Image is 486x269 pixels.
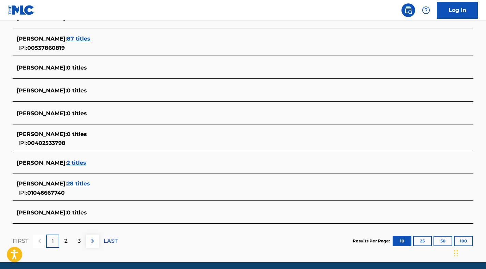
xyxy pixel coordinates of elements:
[27,140,65,146] span: 00402533798
[89,237,97,245] img: right
[419,3,433,17] div: Help
[64,237,67,245] p: 2
[67,64,87,71] span: 0 titles
[452,236,486,269] iframe: Chat Widget
[422,6,430,14] img: help
[18,140,27,146] span: IPI:
[454,243,458,264] div: Drag
[17,180,67,187] span: [PERSON_NAME] :
[104,237,118,245] p: LAST
[67,209,87,216] span: 0 titles
[27,45,65,51] span: 00537860819
[18,190,27,196] span: IPI:
[17,110,67,117] span: [PERSON_NAME] :
[17,160,67,166] span: [PERSON_NAME] :
[13,237,28,245] p: FIRST
[67,180,90,187] span: 28 titles
[52,237,54,245] p: 1
[434,236,452,246] button: 50
[67,87,87,94] span: 0 titles
[353,238,392,244] p: Results Per Page:
[18,45,27,51] span: IPI:
[404,6,412,14] img: search
[393,236,411,246] button: 10
[454,236,473,246] button: 100
[17,209,67,216] span: [PERSON_NAME] :
[67,110,87,117] span: 0 titles
[8,5,34,15] img: MLC Logo
[413,236,432,246] button: 25
[401,3,415,17] a: Public Search
[67,35,90,42] span: 87 titles
[17,35,67,42] span: [PERSON_NAME] :
[17,87,67,94] span: [PERSON_NAME] :
[67,131,87,137] span: 0 titles
[437,2,478,19] a: Log In
[17,131,67,137] span: [PERSON_NAME] :
[67,160,86,166] span: 2 titles
[17,64,67,71] span: [PERSON_NAME] :
[78,237,81,245] p: 3
[27,190,65,196] span: 01046667740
